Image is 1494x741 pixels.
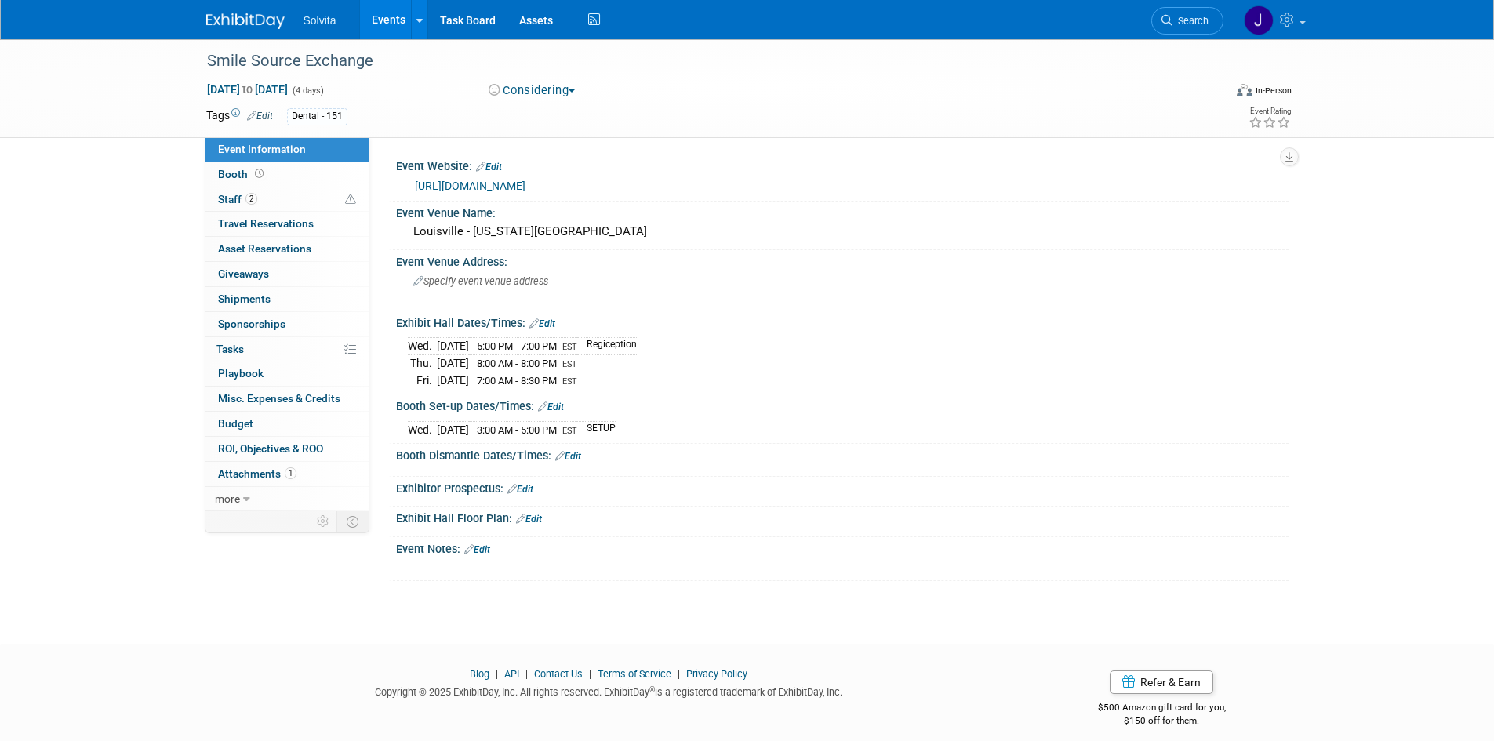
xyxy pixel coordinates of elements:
span: 2 [245,193,257,205]
img: ExhibitDay [206,13,285,29]
a: Giveaways [205,262,369,286]
span: Shipments [218,292,271,305]
div: $500 Amazon gift card for you, [1035,691,1289,727]
span: 8:00 AM - 8:00 PM [477,358,557,369]
td: Thu. [408,355,437,372]
td: Regiception [577,338,637,355]
a: Edit [247,111,273,122]
div: Dental - 151 [287,108,347,125]
span: Budget [218,417,253,430]
span: Event Information [218,143,306,155]
span: Attachments [218,467,296,480]
a: Blog [470,668,489,680]
span: Sponsorships [218,318,285,330]
td: Tags [206,107,273,125]
span: Travel Reservations [218,217,314,230]
a: ROI, Objectives & ROO [205,437,369,461]
td: Toggle Event Tabs [336,511,369,532]
span: Giveaways [218,267,269,280]
span: 1 [285,467,296,479]
div: Event Venue Name: [396,202,1289,221]
a: Edit [507,484,533,495]
a: Edit [538,401,564,412]
div: Booth Dismantle Dates/Times: [396,444,1289,464]
div: Event Format [1131,82,1292,105]
a: Budget [205,412,369,436]
td: [DATE] [437,372,469,388]
span: 3:00 AM - 5:00 PM [477,424,557,436]
a: Travel Reservations [205,212,369,236]
div: Exhibit Hall Floor Plan: [396,507,1289,527]
span: EST [562,376,577,387]
td: Personalize Event Tab Strip [310,511,337,532]
a: Asset Reservations [205,237,369,261]
span: | [674,668,684,680]
span: more [215,492,240,505]
span: EST [562,342,577,352]
span: 7:00 AM - 8:30 PM [477,375,557,387]
span: Asset Reservations [218,242,311,255]
a: Refer & Earn [1110,670,1213,694]
span: | [492,668,502,680]
div: Smile Source Exchange [202,47,1200,75]
div: Event Venue Address: [396,250,1289,270]
span: (4 days) [291,85,324,96]
a: [URL][DOMAIN_NAME] [415,180,525,192]
img: Josh Richardson [1244,5,1274,35]
div: Louisville - [US_STATE][GEOGRAPHIC_DATA] [408,220,1277,244]
span: Playbook [218,367,264,380]
span: Staff [218,193,257,205]
td: Wed. [408,421,437,438]
img: Format-Inperson.png [1237,84,1252,96]
a: Contact Us [534,668,583,680]
sup: ® [649,685,655,694]
button: Considering [483,82,581,99]
span: [DATE] [DATE] [206,82,289,96]
div: Exhibit Hall Dates/Times: [396,311,1289,332]
a: Edit [516,514,542,525]
div: Event Rating [1249,107,1291,115]
a: Terms of Service [598,668,671,680]
span: | [522,668,532,680]
span: Potential Scheduling Conflict -- at least one attendee is tagged in another overlapping event. [345,193,356,207]
span: to [240,83,255,96]
div: Event Notes: [396,537,1289,558]
span: Solvita [304,14,336,27]
a: Playbook [205,361,369,386]
div: $150 off for them. [1035,714,1289,728]
a: Edit [476,162,502,173]
a: Edit [464,544,490,555]
span: Booth not reserved yet [252,168,267,180]
td: [DATE] [437,421,469,438]
a: Edit [529,318,555,329]
div: Event Website: [396,154,1289,175]
a: Search [1151,7,1223,35]
div: In-Person [1255,85,1292,96]
a: Tasks [205,337,369,361]
a: Booth [205,162,369,187]
div: Booth Set-up Dates/Times: [396,394,1289,415]
div: Exhibitor Prospectus: [396,477,1289,497]
span: EST [562,426,577,436]
a: Privacy Policy [686,668,747,680]
a: Edit [555,451,581,462]
a: Misc. Expenses & Credits [205,387,369,411]
a: Shipments [205,287,369,311]
td: SETUP [577,421,616,438]
a: API [504,668,519,680]
a: Event Information [205,137,369,162]
span: Tasks [216,343,244,355]
div: Copyright © 2025 ExhibitDay, Inc. All rights reserved. ExhibitDay is a registered trademark of Ex... [206,681,1012,699]
span: EST [562,359,577,369]
span: ROI, Objectives & ROO [218,442,323,455]
span: Booth [218,168,267,180]
span: Specify event venue address [413,275,548,287]
td: [DATE] [437,355,469,372]
span: | [585,668,595,680]
a: Sponsorships [205,312,369,336]
td: Fri. [408,372,437,388]
td: [DATE] [437,338,469,355]
a: Staff2 [205,187,369,212]
a: more [205,487,369,511]
td: Wed. [408,338,437,355]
